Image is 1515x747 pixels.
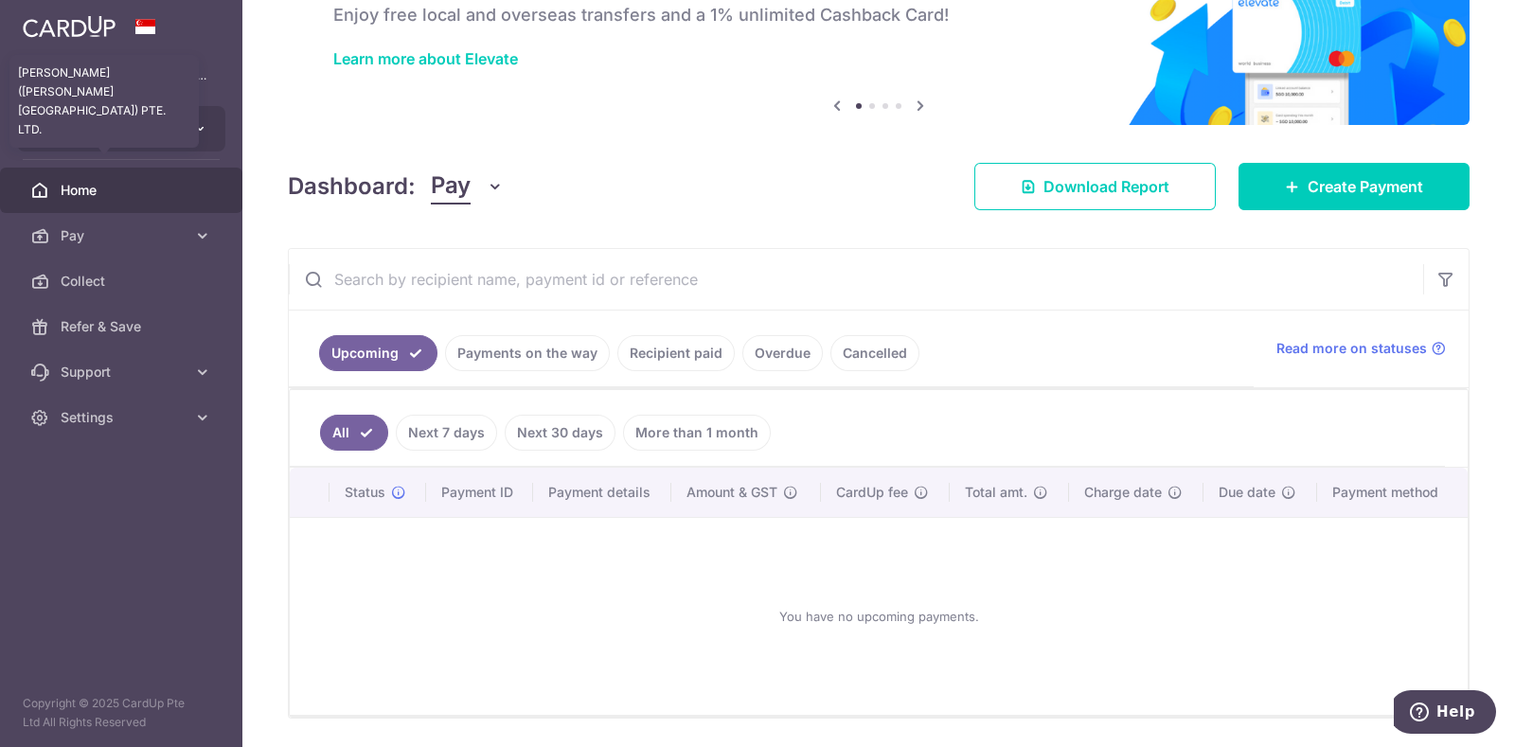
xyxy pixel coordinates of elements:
th: Payment method [1317,468,1468,517]
span: Download Report [1043,175,1169,198]
button: Pay [431,169,504,205]
a: Learn more about Elevate [333,49,518,68]
span: Home [61,181,186,200]
span: Total amt. [965,483,1027,502]
span: CardUp fee [836,483,908,502]
span: Settings [61,408,186,427]
a: More than 1 month [623,415,771,451]
a: Create Payment [1239,163,1470,210]
a: Cancelled [830,335,919,371]
a: Payments on the way [445,335,610,371]
th: Payment ID [426,468,533,517]
span: Pay [431,169,471,205]
a: Next 7 days [396,415,497,451]
button: [PERSON_NAME] ([PERSON_NAME][GEOGRAPHIC_DATA]) PTE. LTD.[PERSON_NAME] ([PERSON_NAME][GEOGRAPHIC_D... [17,106,225,151]
a: Download Report [974,163,1216,210]
div: [PERSON_NAME] ([PERSON_NAME][GEOGRAPHIC_DATA]) PTE. LTD. [9,55,199,148]
span: Create Payment [1308,175,1423,198]
span: Charge date [1084,483,1162,502]
h6: Enjoy free local and overseas transfers and a 1% unlimited Cashback Card! [333,4,1424,27]
span: Due date [1219,483,1275,502]
span: Amount & GST [686,483,777,502]
span: Pay [61,226,186,245]
th: Payment details [533,468,672,517]
span: Status [345,483,385,502]
a: Upcoming [319,335,437,371]
iframe: Opens a widget where you can find more information [1394,690,1496,738]
a: Overdue [742,335,823,371]
span: Collect [61,272,186,291]
a: Read more on statuses [1276,339,1446,358]
span: Refer & Save [61,317,186,336]
input: Search by recipient name, payment id or reference [289,249,1423,310]
span: Read more on statuses [1276,339,1427,358]
div: You have no upcoming payments. [312,533,1445,700]
a: All [320,415,388,451]
h4: Dashboard: [288,169,416,204]
img: CardUp [23,15,116,38]
a: Next 30 days [505,415,615,451]
a: Recipient paid [617,335,735,371]
span: Support [61,363,186,382]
